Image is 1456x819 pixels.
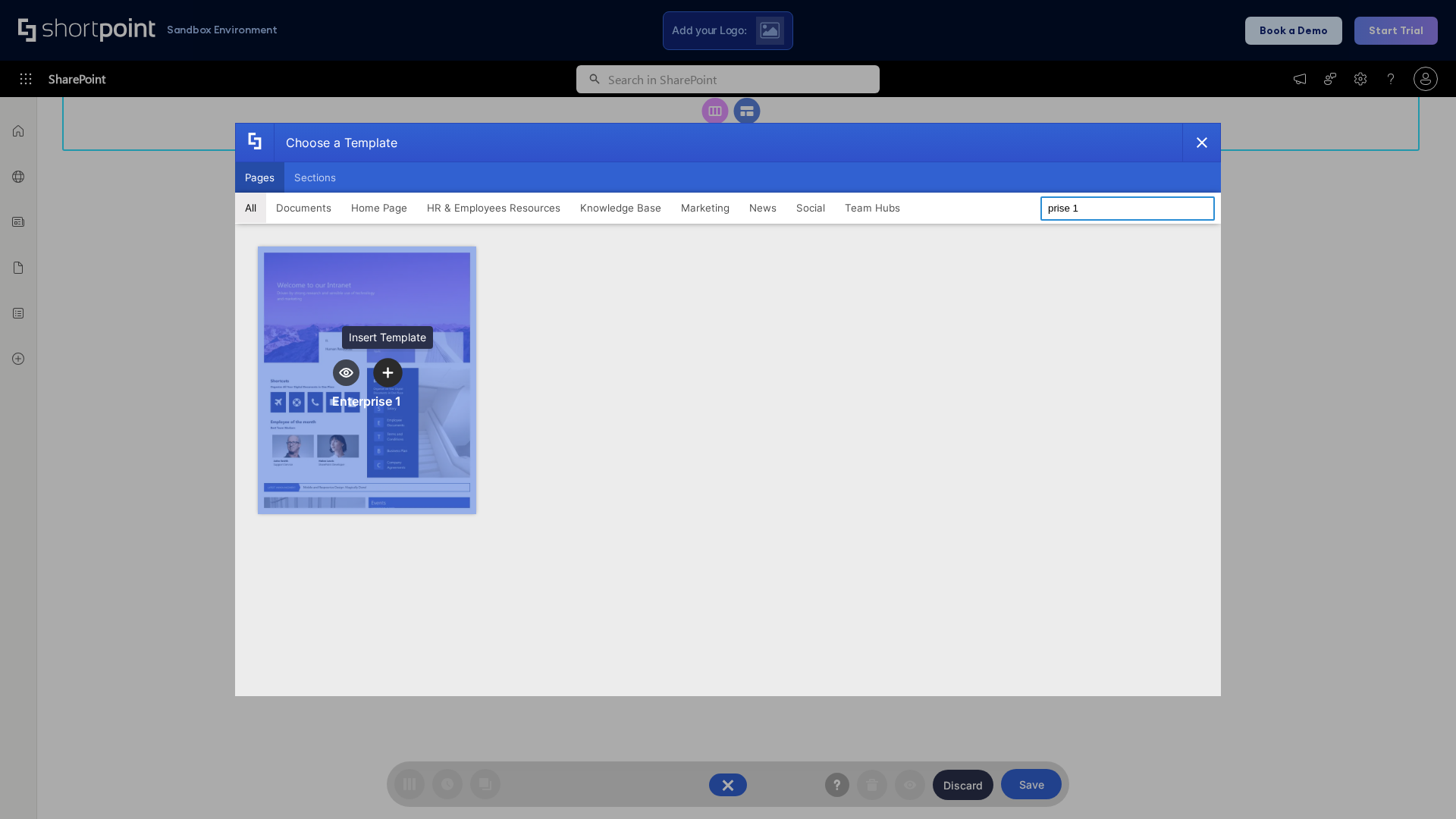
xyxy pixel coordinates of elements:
button: Knowledge Base [570,193,671,223]
button: Home Page [341,193,417,223]
iframe: Chat Widget [1380,746,1456,819]
input: Search [1040,196,1215,221]
button: Marketing [671,193,739,223]
div: template selector [235,123,1221,696]
button: HR & Employees Resources [417,193,570,223]
button: Sections [284,162,346,193]
div: Enterprise 1 [332,394,401,409]
button: News [739,193,786,223]
div: Choose a Template [274,124,397,162]
button: Documents [266,193,341,223]
button: Social [786,193,835,223]
button: All [235,193,266,223]
button: Pages [235,162,284,193]
button: Team Hubs [835,193,910,223]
